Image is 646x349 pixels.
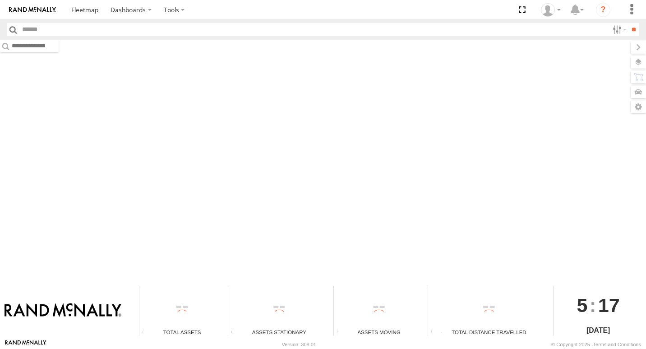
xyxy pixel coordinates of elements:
div: Total number of assets current stationary. [228,329,242,336]
img: rand-logo.svg [9,7,56,13]
div: : [554,286,642,325]
div: Total number of assets current in transit. [334,329,347,336]
span: 17 [598,286,620,325]
a: Terms and Conditions [593,342,641,347]
div: Assets Moving [334,328,425,336]
div: Total Distance Travelled [428,328,550,336]
div: Total number of Enabled Assets [139,329,153,336]
div: Total Assets [139,328,225,336]
div: Total distance travelled by all assets within specified date range and applied filters [428,329,442,336]
span: 5 [577,286,588,325]
i: ? [596,3,610,17]
a: Visit our Website [5,340,46,349]
div: Version: 308.01 [282,342,316,347]
div: Valeo Dash [538,3,564,17]
div: Assets Stationary [228,328,330,336]
div: © Copyright 2025 - [551,342,641,347]
img: Rand McNally [5,303,121,318]
label: Search Filter Options [609,23,628,36]
div: [DATE] [554,325,642,336]
label: Map Settings [631,101,646,113]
